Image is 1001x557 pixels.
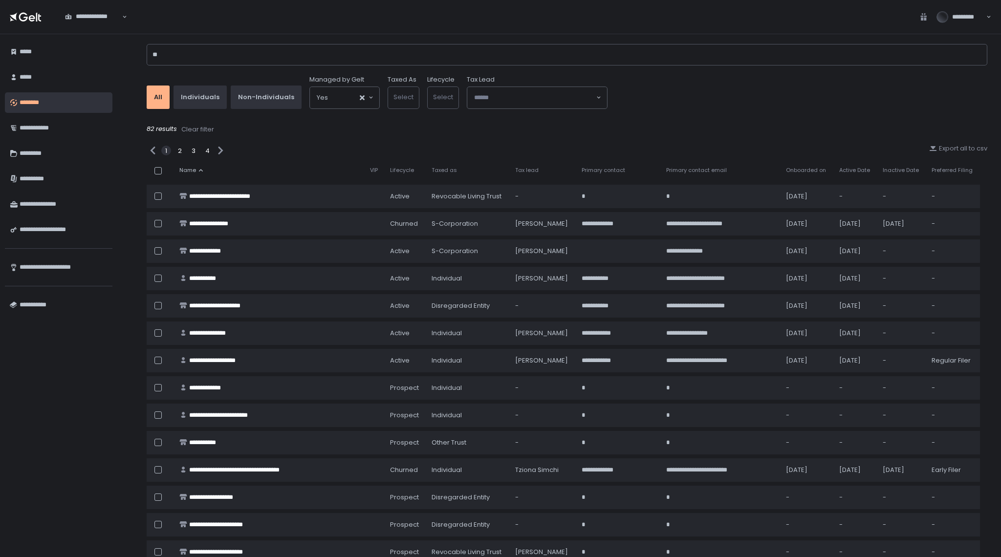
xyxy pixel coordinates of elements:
div: Disregarded Entity [432,493,503,502]
button: All [147,86,170,109]
div: - [932,247,974,256]
div: - [932,493,974,502]
div: - [932,274,974,283]
span: Select [393,92,413,102]
div: - [515,493,569,502]
div: Individuals [181,93,219,102]
span: prospect [390,384,419,392]
div: [PERSON_NAME] [515,219,569,228]
div: Clear filter [181,125,214,134]
span: Tax lead [515,167,539,174]
div: [PERSON_NAME] [515,356,569,365]
div: - [786,384,827,392]
div: [DATE] [883,466,920,474]
div: - [839,548,871,557]
div: Regular Filer [932,356,974,365]
button: Individuals [174,86,227,109]
span: Onboarded on [786,167,826,174]
div: S-Corporation [432,219,503,228]
div: - [786,438,827,447]
div: Individual [432,274,503,283]
span: Yes [317,93,328,103]
div: [DATE] [786,219,827,228]
div: - [883,411,920,420]
span: Active Date [839,167,870,174]
div: Non-Individuals [238,93,294,102]
div: - [883,247,920,256]
div: - [515,384,569,392]
div: S-Corporation [432,247,503,256]
div: - [932,411,974,420]
div: [DATE] [786,192,827,201]
div: Revocable Living Trust [432,192,503,201]
div: - [515,192,569,201]
span: active [390,192,410,201]
span: Name [179,167,196,174]
div: Search for option [310,87,379,108]
div: - [883,356,920,365]
div: 82 results [147,125,987,134]
span: prospect [390,493,419,502]
div: [DATE] [839,329,871,338]
div: - [515,301,569,310]
div: Disregarded Entity [432,301,503,310]
div: [DATE] [786,274,827,283]
div: - [839,192,871,201]
div: - [839,438,871,447]
span: churned [390,466,418,474]
div: - [883,192,920,201]
div: 4 [202,146,212,155]
div: - [883,301,920,310]
div: [DATE] [839,356,871,365]
button: Clear Selected [360,95,365,100]
span: active [390,247,410,256]
div: Disregarded Entity [432,520,503,529]
div: Individual [432,384,503,392]
div: [PERSON_NAME] [515,329,569,338]
div: - [932,438,974,447]
div: [DATE] [839,247,871,256]
div: 2 [175,146,185,155]
span: churned [390,219,418,228]
span: active [390,329,410,338]
div: - [883,384,920,392]
div: All [154,93,162,102]
div: Revocable Living Trust [432,548,503,557]
span: VIP [370,167,378,174]
div: - [932,548,974,557]
span: Select [433,92,453,102]
div: - [515,520,569,529]
input: Search for option [65,21,121,31]
div: [DATE] [786,329,827,338]
div: - [883,520,920,529]
span: Taxed as [432,167,457,174]
div: [PERSON_NAME] [515,548,569,557]
input: Search for option [474,93,595,103]
div: - [515,438,569,447]
div: [DATE] [786,356,827,365]
div: Other Trust [432,438,503,447]
div: - [786,411,827,420]
span: Inactive Date [883,167,919,174]
span: active [390,301,410,310]
div: - [883,548,920,557]
div: [DATE] [839,274,871,283]
div: - [932,329,974,338]
div: - [839,411,871,420]
div: [PERSON_NAME] [515,274,569,283]
div: - [839,493,871,502]
span: active [390,356,410,365]
div: - [515,411,569,420]
span: prospect [390,411,419,420]
span: Managed by Gelt [309,75,364,84]
div: [DATE] [839,301,871,310]
button: Non-Individuals [231,86,302,109]
div: - [932,384,974,392]
div: - [786,548,827,557]
div: - [839,384,871,392]
div: - [883,493,920,502]
span: active [390,274,410,283]
div: Search for option [467,87,607,108]
span: Primary contact email [666,167,727,174]
div: - [786,520,827,529]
